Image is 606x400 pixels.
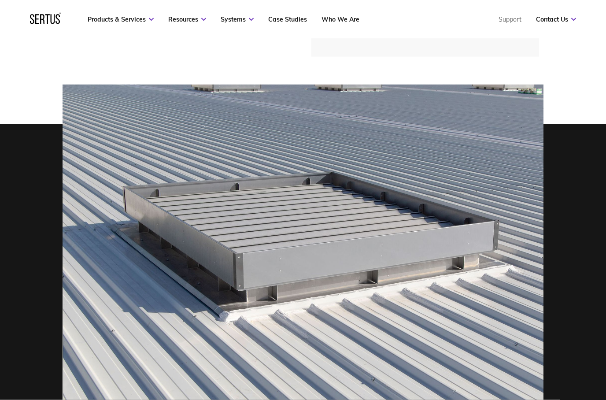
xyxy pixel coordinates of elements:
[168,15,206,23] a: Resources
[499,15,521,23] a: Support
[88,15,154,23] a: Products & Services
[221,15,254,23] a: Systems
[321,15,359,23] a: Who We Are
[268,15,307,23] a: Case Studies
[536,15,576,23] a: Contact Us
